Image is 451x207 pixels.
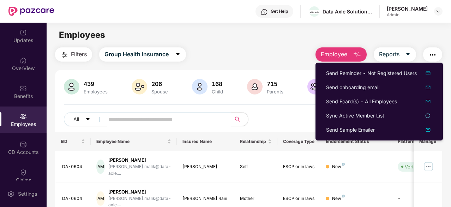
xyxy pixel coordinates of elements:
div: [PERSON_NAME] [182,163,229,170]
img: svg+xml;base64,PHN2ZyB4bWxucz0iaHR0cDovL3d3dy53My5vcmcvMjAwMC9zdmciIHhtbG5zOnhsaW5rPSJodHRwOi8vd3... [192,79,208,94]
img: svg+xml;base64,PHN2ZyB4bWxucz0iaHR0cDovL3d3dy53My5vcmcvMjAwMC9zdmciIHhtbG5zOnhsaW5rPSJodHRwOi8vd3... [247,79,263,94]
img: svg+xml;base64,PHN2ZyB4bWxucz0iaHR0cDovL3d3dy53My5vcmcvMjAwMC9zdmciIHdpZHRoPSIyNCIgaGVpZ2h0PSIyNC... [60,51,69,59]
div: [PERSON_NAME] Rani [182,195,229,202]
th: Employee Name [91,132,177,151]
img: svg+xml;base64,PHN2ZyB4bWxucz0iaHR0cDovL3d3dy53My5vcmcvMjAwMC9zdmciIHdpZHRoPSIyNCIgaGVpZ2h0PSIyNC... [428,51,437,59]
img: svg+xml;base64,PHN2ZyBpZD0iSGVscC0zMngzMiIgeG1sbnM9Imh0dHA6Ly93d3cudzMub3JnLzIwMDAvc3ZnIiB3aWR0aD... [261,8,268,16]
div: Sync Active Member List [326,112,384,120]
div: Send Sample Emailer [326,126,375,134]
img: dropDownIcon [424,97,432,106]
img: svg+xml;base64,PHN2ZyB4bWxucz0iaHR0cDovL3d3dy53My5vcmcvMjAwMC9zdmciIHdpZHRoPSI4IiBoZWlnaHQ9IjgiIH... [342,163,345,166]
th: Coverage Type [277,132,320,151]
div: Data Axle Solutions Private Limited [323,8,372,15]
img: svg+xml;base64,PHN2ZyBpZD0iRHJvcGRvd24tMzJ4MzIiIHhtbG5zPSJodHRwOi8vd3d3LnczLm9yZy8yMDAwL3N2ZyIgd2... [435,8,441,14]
div: DA-0604 [62,195,85,202]
div: DA-0604 [62,163,85,170]
div: [PERSON_NAME] [387,5,428,12]
img: svg+xml;base64,PHN2ZyB4bWxucz0iaHR0cDovL3d3dy53My5vcmcvMjAwMC9zdmciIHhtbG5zOnhsaW5rPSJodHRwOi8vd3... [307,79,323,94]
button: Group Health Insurancecaret-down [99,47,186,62]
span: reload [425,113,430,118]
img: svg+xml;base64,PHN2ZyB4bWxucz0iaHR0cDovL3d3dy53My5vcmcvMjAwMC9zdmciIHhtbG5zOnhsaW5rPSJodHRwOi8vd3... [64,79,79,94]
img: svg+xml;base64,PHN2ZyBpZD0iQmVuZWZpdHMiIHhtbG5zPSJodHRwOi8vd3d3LnczLm9yZy8yMDAwL3N2ZyIgd2lkdGg9Ij... [20,85,27,92]
span: All [73,115,79,123]
button: Allcaret-down [64,112,107,126]
img: svg+xml;base64,PHN2ZyBpZD0iRW1wbG95ZWVzIiB4bWxucz0iaHR0cDovL3d3dy53My5vcmcvMjAwMC9zdmciIHdpZHRoPS... [20,113,27,120]
div: [PERSON_NAME].malik@data-axle.... [108,163,171,177]
img: svg+xml;base64,PHN2ZyB4bWxucz0iaHR0cDovL3d3dy53My5vcmcvMjAwMC9zdmciIHhtbG5zOnhsaW5rPSJodHRwOi8vd3... [132,79,147,94]
div: Send onboarding email [326,84,379,91]
th: Relationship [234,132,277,151]
img: dropDownIcon [424,69,432,77]
span: Group Health Insurance [104,50,169,59]
th: Insured Name [177,132,234,151]
div: AM [96,160,105,174]
img: svg+xml;base64,PHN2ZyBpZD0iQ2xhaW0iIHhtbG5zPSJodHRwOi8vd3d3LnczLm9yZy8yMDAwL3N2ZyIgd2lkdGg9IjIwIi... [20,169,27,176]
div: ESCP or in laws [283,195,315,202]
img: manageButton [423,161,434,172]
button: Reportscaret-down [374,47,416,62]
div: Employees [82,89,109,94]
div: [PERSON_NAME] [108,157,171,163]
div: AM [96,191,105,206]
span: caret-down [85,117,90,122]
img: svg+xml;base64,PHN2ZyBpZD0iVXBkYXRlZCIgeG1sbnM9Imh0dHA6Ly93d3cudzMub3JnLzIwMDAvc3ZnIiB3aWR0aD0iMj... [20,29,27,36]
div: Child [210,89,224,94]
div: New [332,163,345,170]
button: Employee [315,47,367,62]
span: Employee Name [96,139,166,144]
span: caret-down [175,51,181,58]
div: [PERSON_NAME] [108,189,171,195]
div: 439 [82,80,109,87]
span: Employee [321,50,347,59]
div: Parents [265,89,285,94]
img: New Pazcare Logo [8,7,54,16]
div: 715 [265,80,285,87]
span: Relationship [240,139,266,144]
div: Admin [387,12,428,18]
img: svg+xml;base64,PHN2ZyBpZD0iQ0RfQWNjb3VudHMiIGRhdGEtbmFtZT0iQ0QgQWNjb3VudHMiIHhtbG5zPSJodHRwOi8vd3... [20,141,27,148]
img: WhatsApp%20Image%202022-10-27%20at%2012.58.27.jpeg [309,10,319,14]
th: EID [55,132,91,151]
div: ESCP or in laws [283,163,315,170]
div: Verified [405,163,422,170]
div: Self [240,163,272,170]
img: svg+xml;base64,PHN2ZyB4bWxucz0iaHR0cDovL3d3dy53My5vcmcvMjAwMC9zdmciIHhtbG5zOnhsaW5rPSJodHRwOi8vd3... [424,126,432,134]
div: Send Ecard(s) - All Employees [326,98,397,105]
div: 168 [210,80,224,87]
img: svg+xml;base64,PHN2ZyBpZD0iU2V0dGluZy0yMHgyMCIgeG1sbnM9Imh0dHA6Ly93d3cudzMub3JnLzIwMDAvc3ZnIiB3aW... [7,190,14,197]
span: Filters [71,50,87,59]
span: search [231,116,245,122]
span: EID [61,139,80,144]
div: Mother [240,195,272,202]
span: Reports [379,50,399,59]
div: Send Reminder - Not Registered Users [326,69,417,77]
img: dropDownIcon [424,83,432,92]
img: svg+xml;base64,PHN2ZyB4bWxucz0iaHR0cDovL3d3dy53My5vcmcvMjAwMC9zdmciIHdpZHRoPSI4IiBoZWlnaHQ9IjgiIH... [342,195,345,197]
img: svg+xml;base64,PHN2ZyB4bWxucz0iaHR0cDovL3d3dy53My5vcmcvMjAwMC9zdmciIHhtbG5zOnhsaW5rPSJodHRwOi8vd3... [353,51,361,59]
div: Settings [16,190,39,197]
div: New [332,195,345,202]
div: Get Help [271,8,288,14]
button: search [231,112,248,126]
img: svg+xml;base64,PHN2ZyBpZD0iSG9tZSIgeG1sbnM9Imh0dHA6Ly93d3cudzMub3JnLzIwMDAvc3ZnIiB3aWR0aD0iMjAiIG... [20,57,27,64]
span: Employees [59,30,105,40]
span: caret-down [405,51,411,58]
button: Filters [55,47,92,62]
div: 206 [150,80,169,87]
div: Spouse [150,89,169,94]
